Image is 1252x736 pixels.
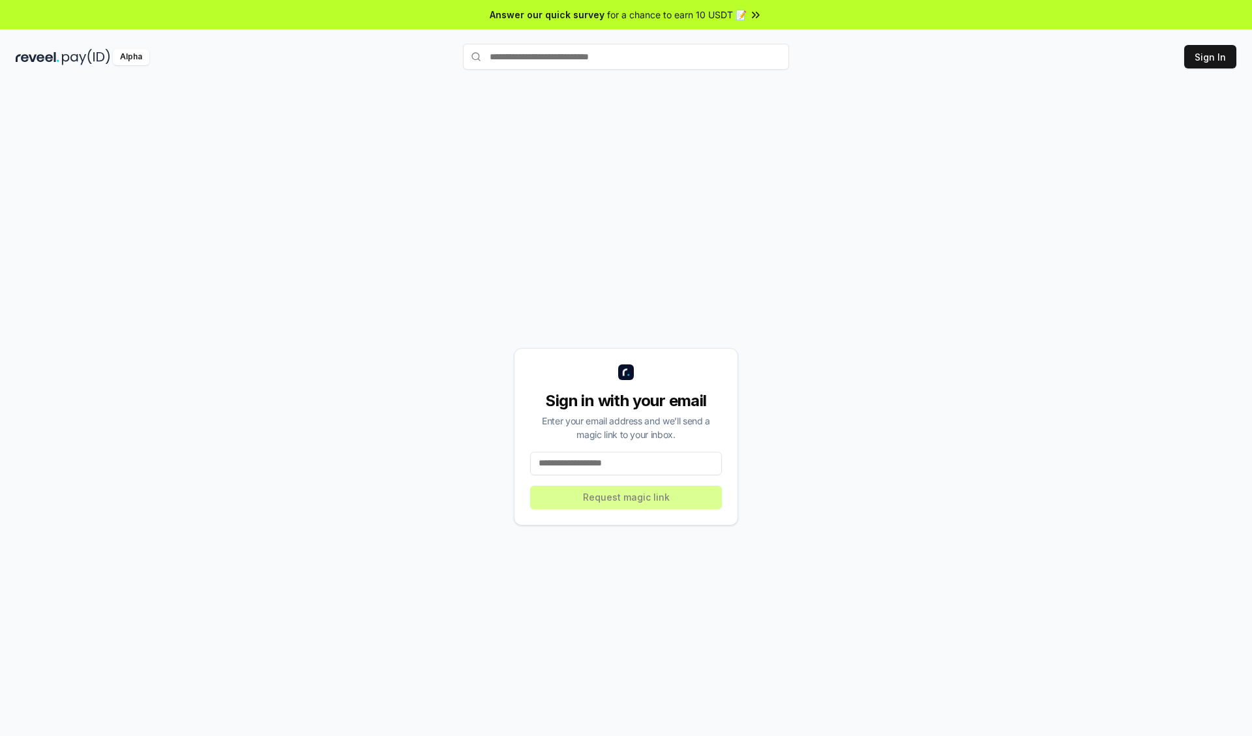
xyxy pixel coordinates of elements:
img: pay_id [62,49,110,65]
div: Alpha [113,49,149,65]
div: Enter your email address and we’ll send a magic link to your inbox. [530,414,722,441]
span: for a chance to earn 10 USDT 📝 [607,8,747,22]
img: reveel_dark [16,49,59,65]
img: logo_small [618,364,634,380]
div: Sign in with your email [530,390,722,411]
span: Answer our quick survey [490,8,604,22]
button: Sign In [1184,45,1236,68]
